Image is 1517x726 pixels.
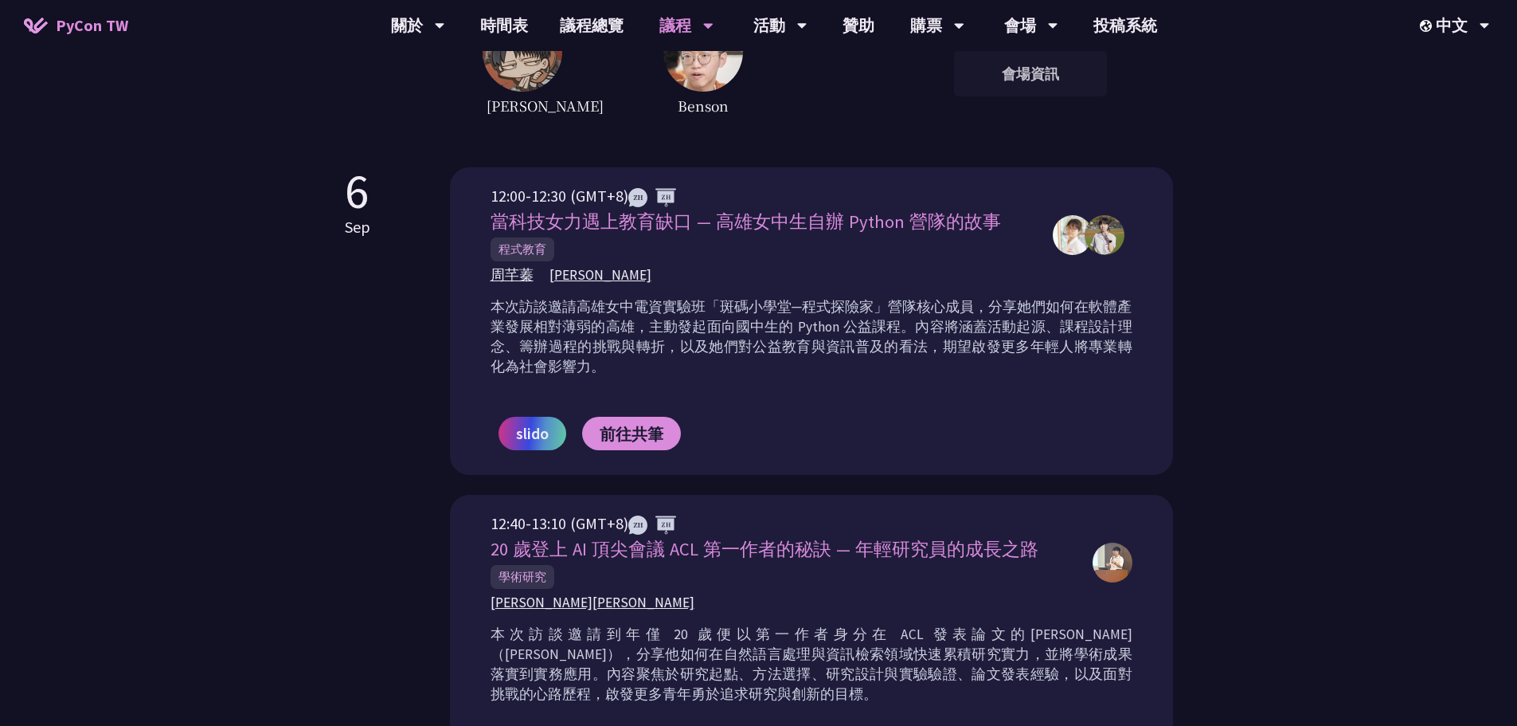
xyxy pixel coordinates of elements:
img: host1.6ba46fc.jpg [483,12,562,92]
p: 6 [345,167,370,215]
span: [PERSON_NAME][PERSON_NAME] [491,593,694,613]
span: slido [516,422,549,445]
img: ZHZH.38617ef.svg [628,188,676,207]
p: 本次訪談邀請高雄女中電資實驗班「斑碼小學堂─程式探險家」營隊核心成員，分享她們如何在軟體產業發展相對薄弱的高雄，主動發起面向國中生的 Python 公益課程。內容將涵蓋活動起源、課程設計理念、籌... [491,297,1132,377]
span: Benson [663,92,743,120]
p: 本次訪談邀請到年僅 20 歲便以第一作者身分在 ACL 發表論文的[PERSON_NAME]（[PERSON_NAME]），分享他如何在自然語言處理與資訊檢索領域快速累積研究實力，並將學術成果落... [491,625,1132,704]
div: 12:40-13:10 (GMT+8) [491,512,1077,536]
img: host2.62516ee.jpg [663,12,743,92]
p: Sep [345,215,370,239]
span: 程式教育 [491,237,554,261]
img: 許新翎 Justin Hsu [1093,543,1132,583]
span: 前往共筆 [600,424,663,444]
span: [PERSON_NAME] [549,265,651,285]
span: 學術研究 [491,565,554,589]
img: Home icon of PyCon TW 2025 [24,18,48,33]
img: 周芊蓁,郭昱 [1085,215,1124,255]
img: Locale Icon [1420,20,1436,32]
span: 20 歲登上 AI 頂尖會議 ACL 第一作者的秘訣 — 年輕研究員的成長之路 [491,538,1038,560]
span: 主持人 [345,12,483,120]
a: 前往共筆 [582,417,681,450]
a: slido [498,417,566,450]
div: 12:00-12:30 (GMT+8) [491,184,1037,208]
span: 當科技女力遇上教育缺口 — 高雄女中生自辦 Python 營隊的故事 [491,210,1001,233]
span: PyCon TW [56,14,128,37]
img: 周芊蓁,郭昱 [1053,215,1093,255]
a: 會場資訊 [954,55,1107,92]
img: ZHZH.38617ef.svg [628,516,676,535]
span: [PERSON_NAME] [483,92,608,120]
span: 周芊蓁 [491,265,534,285]
a: PyCon TW [8,6,144,45]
